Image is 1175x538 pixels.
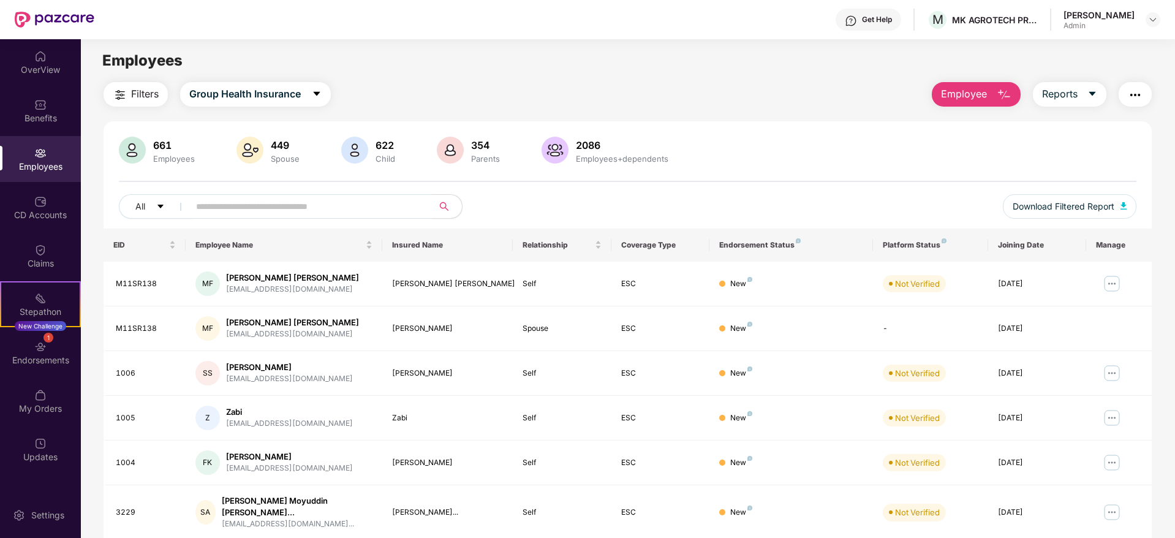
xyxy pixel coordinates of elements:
[1,306,80,318] div: Stepathon
[1120,202,1127,210] img: svg+xml;base64,PHN2ZyB4bWxucz0iaHR0cDovL3d3dy53My5vcmcvMjAwMC9zdmciIHhtbG5zOnhsaW5rPSJodHRwOi8vd3...
[621,323,700,335] div: ESC
[392,278,504,290] div: [PERSON_NAME] [PERSON_NAME]
[730,507,752,518] div: New
[469,154,502,164] div: Parents
[226,328,359,340] div: [EMAIL_ADDRESS][DOMAIN_NAME]
[730,368,752,379] div: New
[998,507,1076,518] div: [DATE]
[1064,21,1135,31] div: Admin
[862,15,892,25] div: Get Help
[392,457,504,469] div: [PERSON_NAME]
[747,322,752,327] img: svg+xml;base64,PHN2ZyB4bWxucz0iaHR0cDovL3d3dy53My5vcmcvMjAwMC9zdmciIHdpZHRoPSI4IiBoZWlnaHQ9IjgiIH...
[730,412,752,424] div: New
[116,507,176,518] div: 3229
[195,240,363,250] span: Employee Name
[34,341,47,353] img: svg+xml;base64,PHN2ZyBpZD0iRW5kb3JzZW1lbnRzIiB4bWxucz0iaHR0cDovL3d3dy53My5vcmcvMjAwMC9zdmciIHdpZH...
[104,82,168,107] button: Filters
[226,317,359,328] div: [PERSON_NAME] [PERSON_NAME]
[131,86,159,102] span: Filters
[116,323,176,335] div: M11SR138
[432,202,456,211] span: search
[119,194,194,219] button: Allcaret-down
[151,139,197,151] div: 661
[34,147,47,159] img: svg+xml;base64,PHN2ZyBpZD0iRW1wbG95ZWVzIiB4bWxucz0iaHR0cDovL3d3dy53My5vcmcvMjAwMC9zdmciIHdpZHRoPS...
[195,361,220,385] div: SS
[116,278,176,290] div: M11SR138
[382,229,513,262] th: Insured Name
[34,50,47,63] img: svg+xml;base64,PHN2ZyBpZD0iSG9tZSIgeG1sbnM9Imh0dHA6Ly93d3cudzMub3JnLzIwMDAvc3ZnIiB3aWR0aD0iMjAiIG...
[611,229,709,262] th: Coverage Type
[34,389,47,401] img: svg+xml;base64,PHN2ZyBpZD0iTXlfT3JkZXJzIiBkYXRhLW5hbWU9Ik15IE9yZGVycyIgeG1sbnM9Imh0dHA6Ly93d3cudz...
[1033,82,1106,107] button: Reportscaret-down
[268,139,302,151] div: 449
[28,509,68,521] div: Settings
[1148,15,1158,25] img: svg+xml;base64,PHN2ZyBpZD0iRHJvcGRvd24tMzJ4MzIiIHhtbG5zPSJodHRwOi8vd3d3LnczLm9yZy8yMDAwL3N2ZyIgd2...
[895,367,940,379] div: Not Verified
[621,278,700,290] div: ESC
[621,507,700,518] div: ESC
[151,154,197,164] div: Employees
[102,51,183,69] span: Employees
[1128,88,1143,102] img: svg+xml;base64,PHN2ZyB4bWxucz0iaHR0cDovL3d3dy53My5vcmcvMjAwMC9zdmciIHdpZHRoPSIyNCIgaGVpZ2h0PSIyNC...
[747,456,752,461] img: svg+xml;base64,PHN2ZyB4bWxucz0iaHR0cDovL3d3dy53My5vcmcvMjAwMC9zdmciIHdpZHRoPSI4IiBoZWlnaHQ9IjgiIH...
[1042,86,1078,102] span: Reports
[932,82,1021,107] button: Employee
[13,509,25,521] img: svg+xml;base64,PHN2ZyBpZD0iU2V0dGluZy0yMHgyMCIgeG1sbnM9Imh0dHA6Ly93d3cudzMub3JnLzIwMDAvc3ZnIiB3aW...
[226,362,353,373] div: [PERSON_NAME]
[573,139,671,151] div: 2086
[747,411,752,416] img: svg+xml;base64,PHN2ZyB4bWxucz0iaHR0cDovL3d3dy53My5vcmcvMjAwMC9zdmciIHdpZHRoPSI4IiBoZWlnaHQ9IjgiIH...
[873,306,988,351] td: -
[513,229,611,262] th: Relationship
[523,278,601,290] div: Self
[730,457,752,469] div: New
[113,88,127,102] img: svg+xml;base64,PHN2ZyB4bWxucz0iaHR0cDovL3d3dy53My5vcmcvMjAwMC9zdmciIHdpZHRoPSIyNCIgaGVpZ2h0PSIyNC...
[156,202,165,212] span: caret-down
[523,368,601,379] div: Self
[226,373,353,385] div: [EMAIL_ADDRESS][DOMAIN_NAME]
[895,457,940,469] div: Not Verified
[1086,229,1152,262] th: Manage
[186,229,382,262] th: Employee Name
[523,323,601,335] div: Spouse
[997,88,1011,102] img: svg+xml;base64,PHN2ZyB4bWxucz0iaHR0cDovL3d3dy53My5vcmcvMjAwMC9zdmciIHhtbG5zOnhsaW5rPSJodHRwOi8vd3...
[747,366,752,371] img: svg+xml;base64,PHN2ZyB4bWxucz0iaHR0cDovL3d3dy53My5vcmcvMjAwMC9zdmciIHdpZHRoPSI4IiBoZWlnaHQ9IjgiIH...
[988,229,1086,262] th: Joining Date
[236,137,263,164] img: svg+xml;base64,PHN2ZyB4bWxucz0iaHR0cDovL3d3dy53My5vcmcvMjAwMC9zdmciIHhtbG5zOnhsaW5rPSJodHRwOi8vd3...
[1003,194,1136,219] button: Download Filtered Report
[719,240,863,250] div: Endorsement Status
[1102,453,1122,472] img: manageButton
[116,457,176,469] div: 1004
[1087,89,1097,100] span: caret-down
[195,406,220,430] div: Z
[998,368,1076,379] div: [DATE]
[895,412,940,424] div: Not Verified
[621,368,700,379] div: ESC
[1064,9,1135,21] div: [PERSON_NAME]
[796,238,801,243] img: svg+xml;base64,PHN2ZyB4bWxucz0iaHR0cDovL3d3dy53My5vcmcvMjAwMC9zdmciIHdpZHRoPSI4IiBoZWlnaHQ9IjgiIH...
[268,154,302,164] div: Spouse
[113,240,167,250] span: EID
[730,323,752,335] div: New
[883,240,978,250] div: Platform Status
[180,82,331,107] button: Group Health Insurancecaret-down
[104,229,186,262] th: EID
[523,507,601,518] div: Self
[998,323,1076,335] div: [DATE]
[119,137,146,164] img: svg+xml;base64,PHN2ZyB4bWxucz0iaHR0cDovL3d3dy53My5vcmcvMjAwMC9zdmciIHhtbG5zOnhsaW5rPSJodHRwOi8vd3...
[392,507,504,518] div: [PERSON_NAME]...
[747,506,752,510] img: svg+xml;base64,PHN2ZyB4bWxucz0iaHR0cDovL3d3dy53My5vcmcvMjAwMC9zdmciIHdpZHRoPSI4IiBoZWlnaHQ9IjgiIH...
[895,506,940,518] div: Not Verified
[523,457,601,469] div: Self
[312,89,322,100] span: caret-down
[373,139,398,151] div: 622
[15,12,94,28] img: New Pazcare Logo
[226,463,353,474] div: [EMAIL_ADDRESS][DOMAIN_NAME]
[621,457,700,469] div: ESC
[895,278,940,290] div: Not Verified
[845,15,857,27] img: svg+xml;base64,PHN2ZyBpZD0iSGVscC0zMngzMiIgeG1sbnM9Imh0dHA6Ly93d3cudzMub3JnLzIwMDAvc3ZnIiB3aWR0aD...
[542,137,569,164] img: svg+xml;base64,PHN2ZyB4bWxucz0iaHR0cDovL3d3dy53My5vcmcvMjAwMC9zdmciIHhtbG5zOnhsaW5rPSJodHRwOi8vd3...
[730,278,752,290] div: New
[43,333,53,343] div: 1
[341,137,368,164] img: svg+xml;base64,PHN2ZyB4bWxucz0iaHR0cDovL3d3dy53My5vcmcvMjAwMC9zdmciIHhtbG5zOnhsaW5rPSJodHRwOi8vd3...
[226,406,353,418] div: Zabi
